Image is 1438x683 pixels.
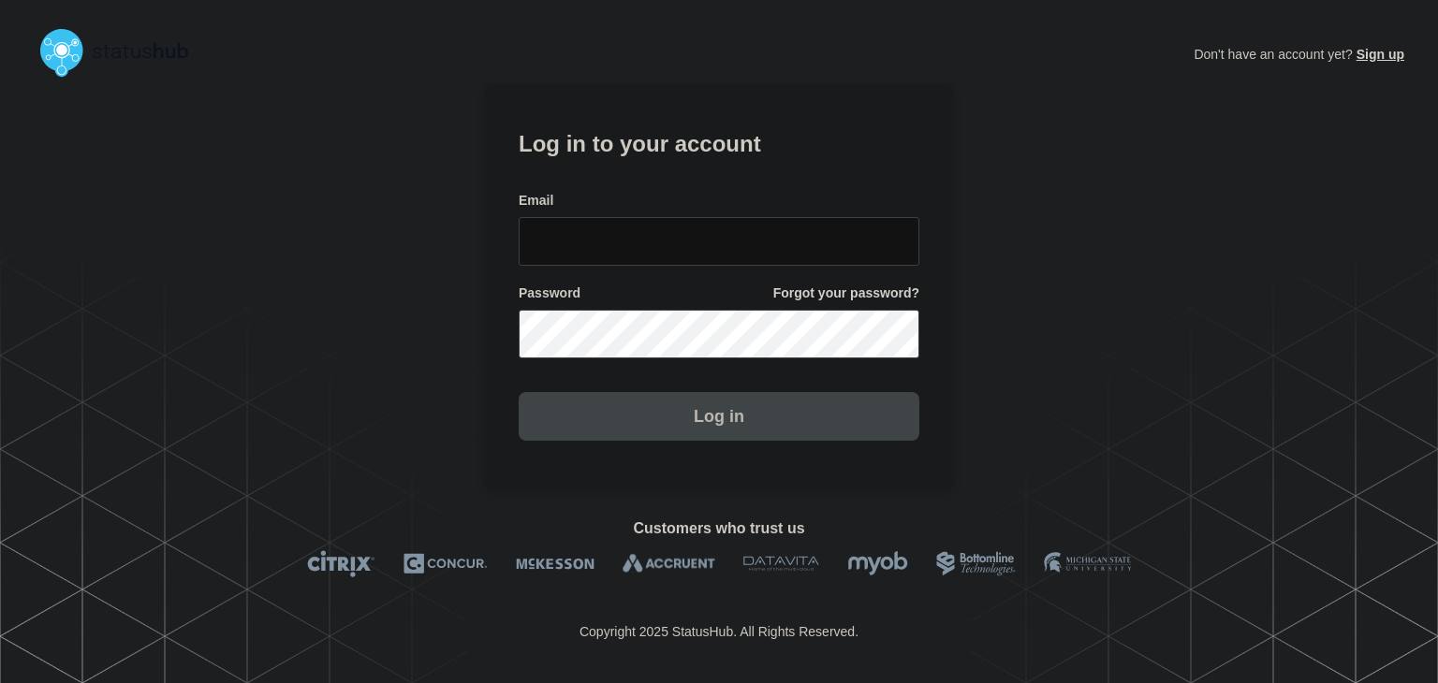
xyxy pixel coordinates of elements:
[307,550,375,577] img: Citrix logo
[1353,47,1404,62] a: Sign up
[34,520,1404,537] h2: Customers who trust us
[519,192,553,210] span: Email
[580,624,858,639] p: Copyright 2025 StatusHub. All Rights Reserved.
[519,392,919,441] button: Log in
[519,310,919,358] input: password input
[743,550,819,577] img: DataVita logo
[516,550,594,577] img: McKesson logo
[773,284,919,302] a: Forgot your password?
[1194,32,1404,77] p: Don't have an account yet?
[404,550,488,577] img: Concur logo
[847,550,908,577] img: myob logo
[34,22,212,82] img: StatusHub logo
[936,550,1016,577] img: Bottomline logo
[519,284,580,302] span: Password
[623,550,715,577] img: Accruent logo
[519,217,919,266] input: email input
[519,124,919,159] h1: Log in to your account
[1044,550,1131,577] img: MSU logo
